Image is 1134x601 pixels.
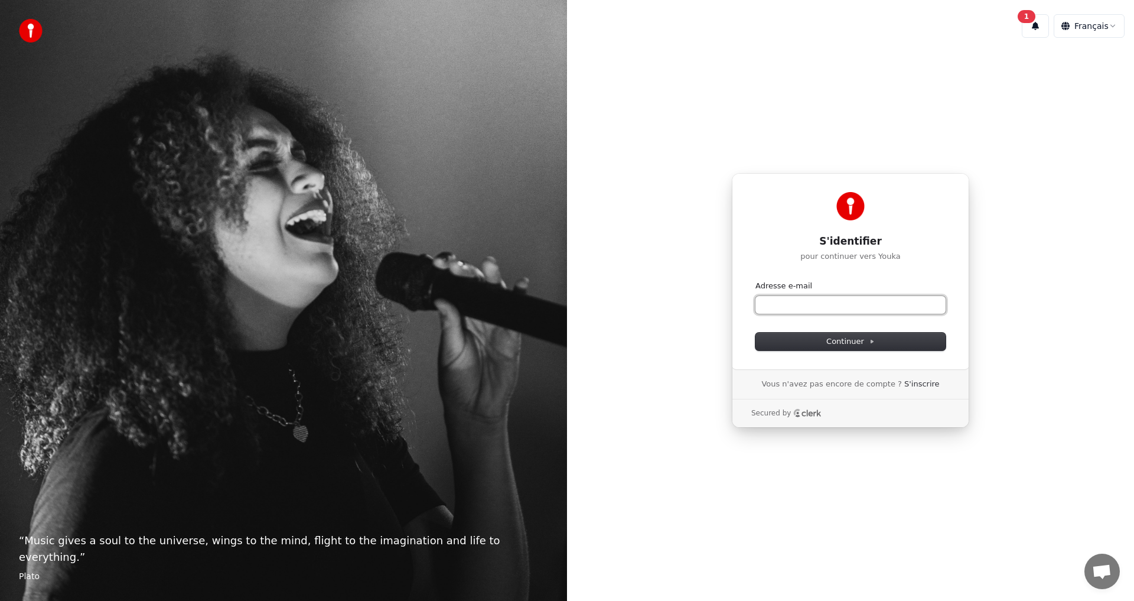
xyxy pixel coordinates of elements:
span: Continuer [826,336,875,347]
h1: S'identifier [755,235,946,249]
p: pour continuer vers Youka [755,251,946,262]
a: S'inscrire [904,379,940,389]
button: Continuer [755,333,946,350]
button: 1 [1022,14,1049,38]
img: Youka [836,192,865,220]
p: “ Music gives a soul to the universe, wings to the mind, flight to the imagination and life to ev... [19,532,548,566]
label: Adresse e-mail [755,281,812,291]
footer: Plato [19,570,548,582]
div: 1 [1018,10,1035,23]
span: Vous n'avez pas encore de compte ? [761,379,902,389]
a: Ouvrir le chat [1084,554,1120,589]
a: Clerk logo [793,409,822,417]
p: Secured by [751,409,791,418]
img: youka [19,19,43,43]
